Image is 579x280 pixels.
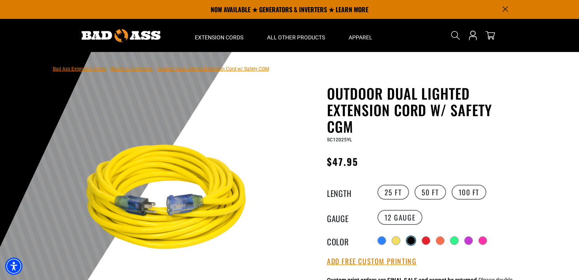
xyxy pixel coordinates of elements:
[267,34,325,41] span: All Other Products
[183,19,255,52] summary: Extension Cords
[349,34,372,41] span: Apparel
[452,185,487,200] label: 100 FT
[157,66,269,72] span: Outdoor Dual Lighted Extension Cord w/ Safety CGM
[255,19,337,52] summary: All Other Products
[82,29,161,42] img: Bad Ass Extension Cords
[327,257,417,266] button: Add Free Custom Printing
[337,19,384,52] summary: Apparel
[467,19,479,52] a: Open this option
[327,137,352,143] span: SC12025YL
[108,66,109,72] span: ›
[327,187,366,197] legend: Length
[53,64,269,73] nav: breadcrumbs
[111,66,153,72] a: Return to Collection
[449,29,462,42] summary: Search
[327,154,358,169] span: $47.95
[484,31,497,40] a: cart
[327,212,366,223] legend: Gauge
[154,66,156,72] span: ›
[5,258,22,275] div: Accessibility Menu
[195,34,243,41] span: Extension Cords
[377,185,409,200] label: 25 FT
[327,235,366,246] legend: Color
[377,210,423,225] label: 12 Gauge
[415,185,446,200] label: 50 FT
[53,66,106,72] a: Bad Ass Extension Cords
[327,85,520,135] h1: Outdoor Dual Lighted Extension Cord w/ Safety CGM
